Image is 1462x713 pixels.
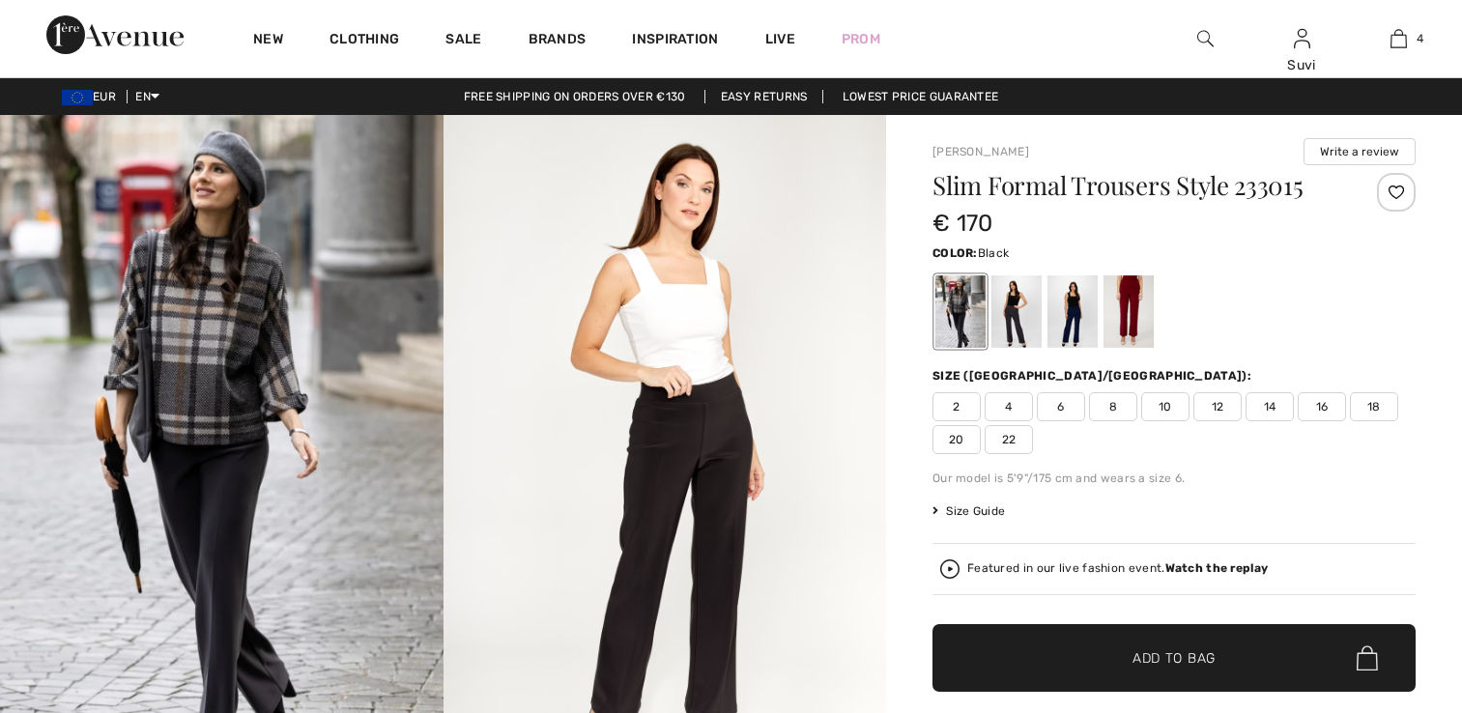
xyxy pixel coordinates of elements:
[1165,561,1269,575] strong: Watch the replay
[445,31,481,51] a: Sale
[842,29,880,49] a: Prom
[932,624,1416,692] button: Add to Bag
[1294,29,1310,47] a: Sign In
[1141,392,1190,421] span: 10
[62,90,124,103] span: EUR
[704,90,824,103] a: Easy Returns
[967,562,1268,575] div: Featured in our live fashion event.
[1254,55,1349,75] div: Suvi
[765,29,795,49] a: Live
[932,173,1335,198] h1: Slim Formal Trousers Style 233015
[1338,568,1443,616] iframe: Opens a widget where you can find more information
[932,145,1029,158] a: [PERSON_NAME]
[932,502,1005,520] span: Size Guide
[632,31,718,51] span: Inspiration
[529,31,587,51] a: Brands
[1104,275,1154,348] div: Cabernet
[330,31,399,51] a: Clothing
[932,367,1255,385] div: Size ([GEOGRAPHIC_DATA]/[GEOGRAPHIC_DATA]):
[1390,27,1407,50] img: My Bag
[1298,392,1346,421] span: 16
[253,31,283,51] a: New
[1047,275,1098,348] div: Midnight
[932,246,978,260] span: Color:
[1351,27,1446,50] a: 4
[1193,392,1242,421] span: 12
[932,425,981,454] span: 20
[978,246,1010,260] span: Black
[1357,645,1378,670] img: Bag.svg
[935,275,986,348] div: Black
[448,90,702,103] a: Free shipping on orders over €130
[985,425,1033,454] span: 22
[1246,392,1294,421] span: 14
[1197,27,1214,50] img: search the website
[940,559,960,579] img: Watch the replay
[1417,30,1423,47] span: 4
[135,90,159,103] span: EN
[827,90,1015,103] a: Lowest Price Guarantee
[1294,27,1310,50] img: My Info
[1132,648,1216,669] span: Add to Bag
[932,470,1416,487] div: Our model is 5'9"/175 cm and wears a size 6.
[46,15,184,54] img: 1ère Avenue
[932,210,993,237] span: € 170
[1089,392,1137,421] span: 8
[1350,392,1398,421] span: 18
[932,392,981,421] span: 2
[985,392,1033,421] span: 4
[1304,138,1416,165] button: Write a review
[62,90,93,105] img: Euro
[991,275,1042,348] div: Charcoal
[1037,392,1085,421] span: 6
